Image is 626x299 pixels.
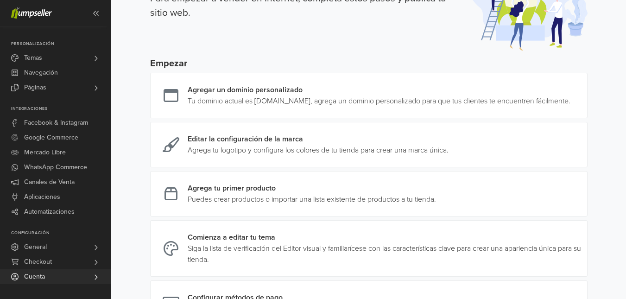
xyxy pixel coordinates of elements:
[24,145,66,160] span: Mercado Libre
[24,204,75,219] span: Automatizaciones
[24,65,58,80] span: Navegación
[24,115,88,130] span: Facebook & Instagram
[11,41,111,47] p: Personalización
[11,106,111,112] p: Integraciones
[24,190,60,204] span: Aplicaciones
[24,254,52,269] span: Checkout
[150,58,588,69] h5: Empezar
[24,130,78,145] span: Google Commerce
[24,175,75,190] span: Canales de Venta
[24,240,47,254] span: General
[24,51,42,65] span: Temas
[24,80,46,95] span: Páginas
[11,230,111,236] p: Configuración
[24,269,45,284] span: Cuenta
[24,160,87,175] span: WhatsApp Commerce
